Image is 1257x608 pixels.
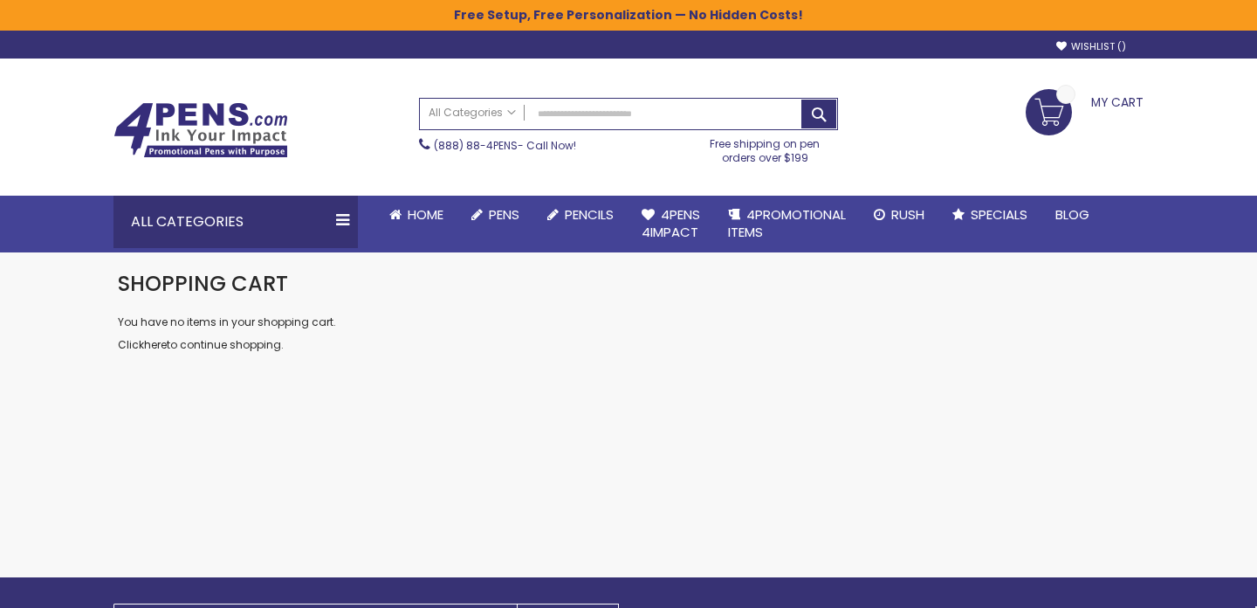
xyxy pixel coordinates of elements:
p: You have no items in your shopping cart. [118,315,1139,329]
span: Pencils [565,205,614,224]
a: Specials [938,196,1041,234]
span: Pens [489,205,519,224]
a: (888) 88-4PENS [434,138,518,153]
a: Pens [457,196,533,234]
span: Shopping Cart [118,269,288,298]
span: Specials [971,205,1027,224]
a: 4Pens4impact [628,196,714,252]
a: Rush [860,196,938,234]
span: Rush [891,205,924,224]
a: 4PROMOTIONALITEMS [714,196,860,252]
a: Blog [1041,196,1103,234]
p: Click to continue shopping. [118,338,1139,352]
img: 4Pens Custom Pens and Promotional Products [113,102,288,158]
span: 4PROMOTIONAL ITEMS [728,205,846,241]
span: Home [408,205,443,224]
div: Free shipping on pen orders over $199 [692,130,839,165]
a: Pencils [533,196,628,234]
span: All Categories [429,106,516,120]
a: here [144,337,167,352]
span: 4Pens 4impact [642,205,700,241]
span: - Call Now! [434,138,576,153]
a: Wishlist [1056,40,1126,53]
a: All Categories [420,99,525,128]
a: Home [375,196,457,234]
div: All Categories [113,196,358,248]
span: Blog [1055,205,1089,224]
